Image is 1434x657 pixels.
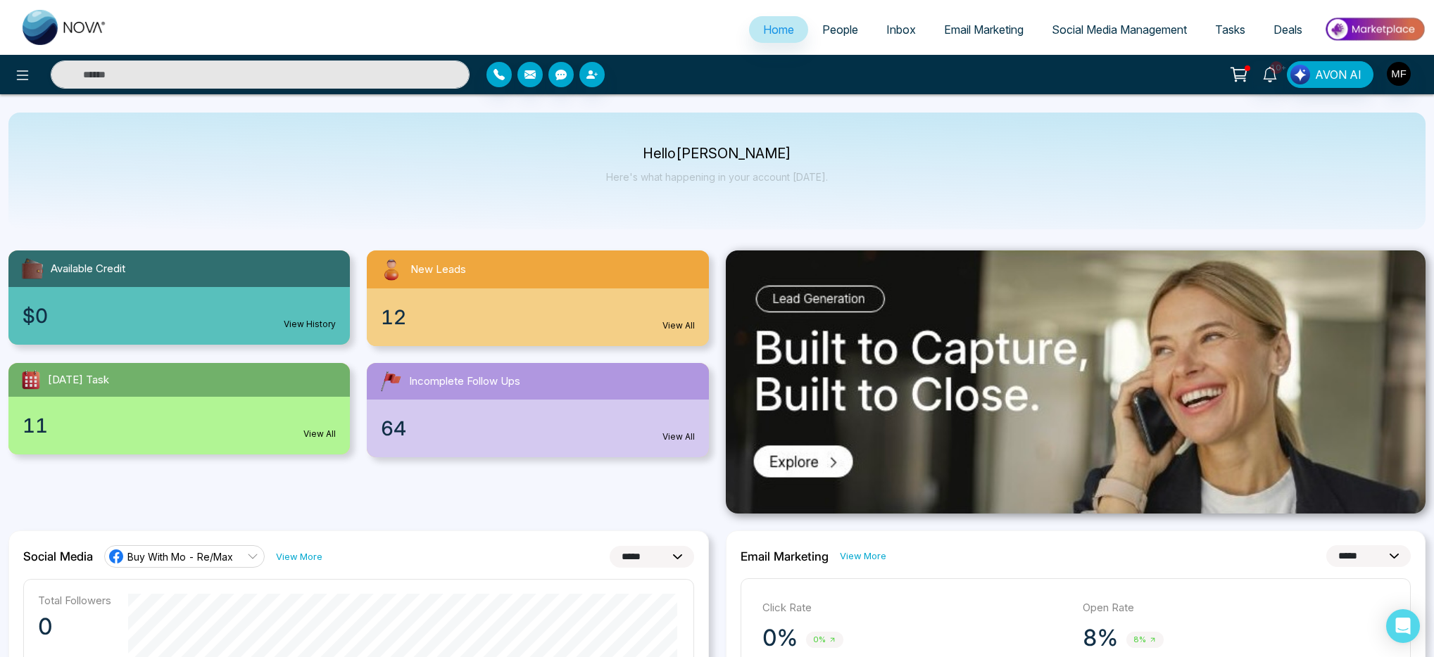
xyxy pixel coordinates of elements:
[358,363,717,457] a: Incomplete Follow Ups64View All
[1259,16,1316,43] a: Deals
[1387,62,1411,86] img: User Avatar
[378,256,405,283] img: newLeads.svg
[606,171,828,183] p: Here's what happening in your account [DATE].
[1287,61,1373,88] button: AVON AI
[872,16,930,43] a: Inbox
[1038,16,1201,43] a: Social Media Management
[1083,624,1118,652] p: 8%
[1083,600,1389,616] p: Open Rate
[662,430,695,443] a: View All
[303,428,336,440] a: View All
[1290,65,1310,84] img: Lead Flow
[23,301,48,331] span: $0
[23,411,48,440] span: 11
[806,632,843,648] span: 0%
[1315,66,1361,83] span: AVON AI
[284,318,336,331] a: View History
[1323,13,1426,45] img: Market-place.gif
[38,613,111,641] p: 0
[726,250,1426,514] img: .
[1273,23,1302,37] span: Deals
[51,261,125,277] span: Available Credit
[410,262,466,278] span: New Leads
[930,16,1038,43] a: Email Marketing
[840,549,886,563] a: View More
[749,16,808,43] a: Home
[127,550,233,563] span: Buy With Mo - Re/Max
[23,10,107,45] img: Nova CRM Logo
[1215,23,1245,37] span: Tasks
[1126,632,1164,648] span: 8%
[606,148,828,160] p: Hello [PERSON_NAME]
[741,549,829,563] h2: Email Marketing
[23,549,93,563] h2: Social Media
[1201,16,1259,43] a: Tasks
[822,23,858,37] span: People
[808,16,872,43] a: People
[762,600,1069,616] p: Click Rate
[763,23,794,37] span: Home
[276,550,322,563] a: View More
[762,624,798,652] p: 0%
[48,372,109,388] span: [DATE] Task
[662,319,695,332] a: View All
[886,23,916,37] span: Inbox
[38,594,111,607] p: Total Followers
[381,302,406,332] span: 12
[381,414,406,443] span: 64
[1386,609,1420,643] div: Open Intercom Messenger
[20,256,45,281] img: availableCredit.svg
[358,250,717,346] a: New Leads12View All
[1270,61,1283,74] span: 10+
[944,23,1024,37] span: Email Marketing
[1253,61,1287,86] a: 10+
[409,374,520,390] span: Incomplete Follow Ups
[378,369,403,394] img: followUps.svg
[1052,23,1187,37] span: Social Media Management
[20,369,42,391] img: todayTask.svg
